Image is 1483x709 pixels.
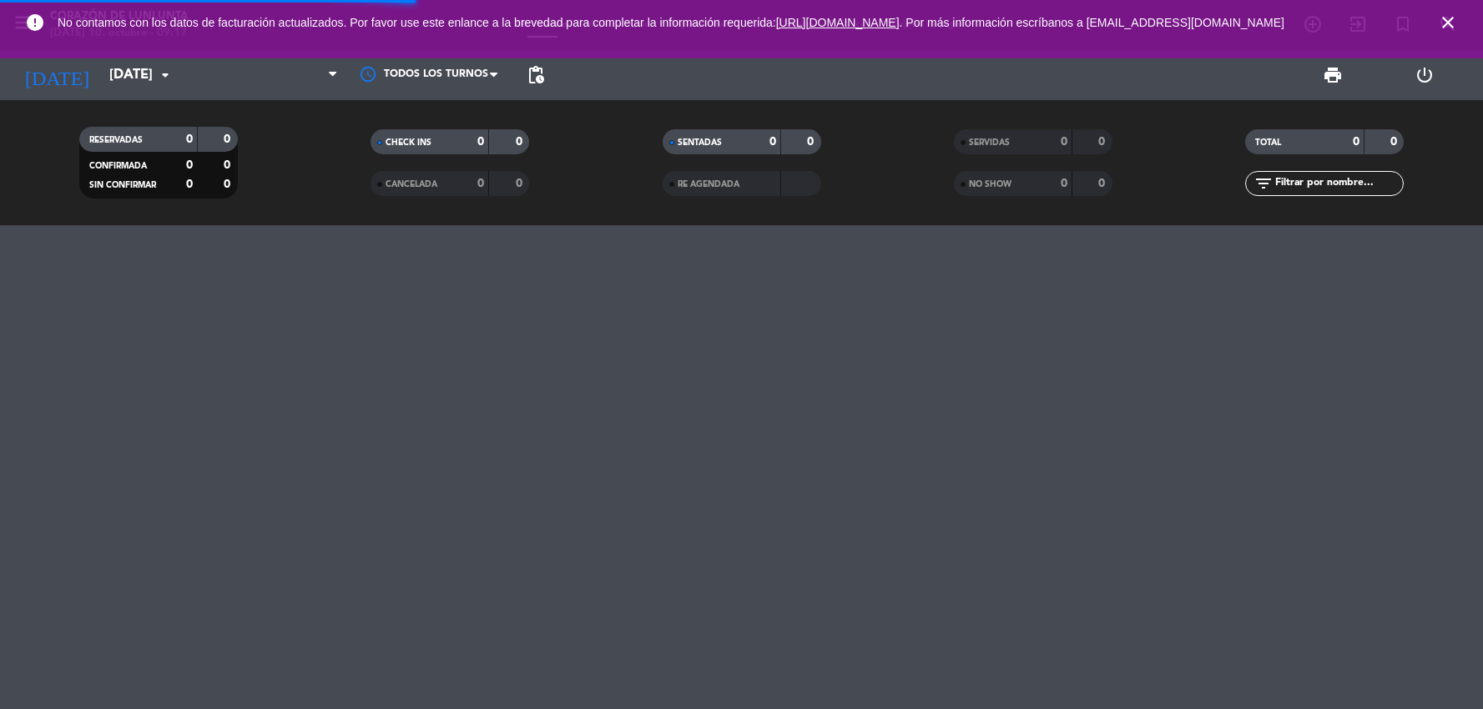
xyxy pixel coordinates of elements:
[516,178,526,189] strong: 0
[776,16,900,29] a: [URL][DOMAIN_NAME]
[1274,174,1403,193] input: Filtrar por nombre...
[89,181,156,189] span: SIN CONFIRMAR
[224,133,234,145] strong: 0
[1255,138,1281,147] span: TOTAL
[186,159,193,171] strong: 0
[807,136,817,148] strong: 0
[155,65,175,85] i: arrow_drop_down
[186,179,193,190] strong: 0
[969,138,1010,147] span: SERVIDAS
[1061,178,1067,189] strong: 0
[1098,178,1108,189] strong: 0
[1379,50,1470,100] div: LOG OUT
[1253,173,1274,194] i: filter_list
[1415,65,1435,85] i: power_settings_new
[89,162,147,170] span: CONFIRMADA
[1098,136,1108,148] strong: 0
[186,133,193,145] strong: 0
[1061,136,1067,148] strong: 0
[516,136,526,148] strong: 0
[89,136,143,144] span: RESERVADAS
[386,180,437,189] span: CANCELADA
[477,136,484,148] strong: 0
[1353,136,1359,148] strong: 0
[900,16,1284,29] a: . Por más información escríbanos a [EMAIL_ADDRESS][DOMAIN_NAME]
[224,159,234,171] strong: 0
[386,138,431,147] span: CHECK INS
[13,57,101,93] i: [DATE]
[1323,65,1343,85] span: print
[678,138,722,147] span: SENTADAS
[678,180,739,189] span: RE AGENDADA
[1390,136,1400,148] strong: 0
[1438,13,1458,33] i: close
[224,179,234,190] strong: 0
[969,180,1011,189] span: NO SHOW
[477,178,484,189] strong: 0
[25,13,45,33] i: error
[58,16,1284,29] span: No contamos con los datos de facturación actualizados. Por favor use este enlance a la brevedad p...
[526,65,546,85] span: pending_actions
[769,136,776,148] strong: 0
